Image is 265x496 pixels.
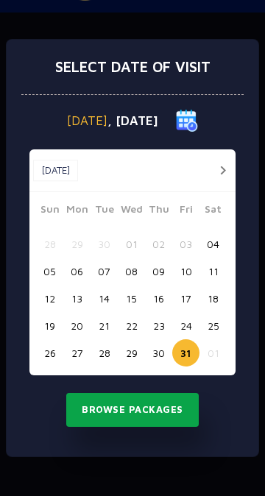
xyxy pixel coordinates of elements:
[172,312,199,339] button: 24
[145,312,172,339] button: 23
[36,258,63,285] button: 05
[145,339,172,366] button: 30
[199,201,227,222] span: Sat
[67,115,107,127] span: [DATE]
[199,258,227,285] button: 11
[91,230,118,258] button: 30
[172,201,199,222] span: Fri
[199,285,227,312] button: 18
[91,285,118,312] button: 14
[172,258,199,285] button: 10
[66,393,199,427] button: Browse Packages
[172,230,199,258] button: 03
[36,339,63,366] button: 26
[172,339,199,366] button: 31
[91,258,118,285] button: 07
[199,312,227,339] button: 25
[63,339,91,366] button: 27
[118,285,145,312] button: 15
[145,201,172,222] span: Thu
[145,285,172,312] button: 16
[63,285,91,312] button: 13
[118,339,145,366] button: 29
[145,230,172,258] button: 02
[36,312,63,339] button: 19
[91,201,118,222] span: Tue
[36,285,63,312] button: 12
[91,339,118,366] button: 28
[63,201,91,222] span: Mon
[199,339,227,366] button: 01
[91,312,118,339] button: 21
[33,160,78,182] button: [DATE]
[118,201,145,222] span: Wed
[176,110,198,132] img: calender icon
[172,285,199,312] button: 17
[63,230,91,258] button: 29
[55,58,211,76] h3: Select date of visit
[107,115,158,127] span: , [DATE]
[36,230,63,258] button: 28
[145,258,172,285] button: 09
[199,230,227,258] button: 04
[118,230,145,258] button: 01
[118,258,145,285] button: 08
[63,312,91,339] button: 20
[63,258,91,285] button: 06
[118,312,145,339] button: 22
[36,201,63,222] span: Sun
